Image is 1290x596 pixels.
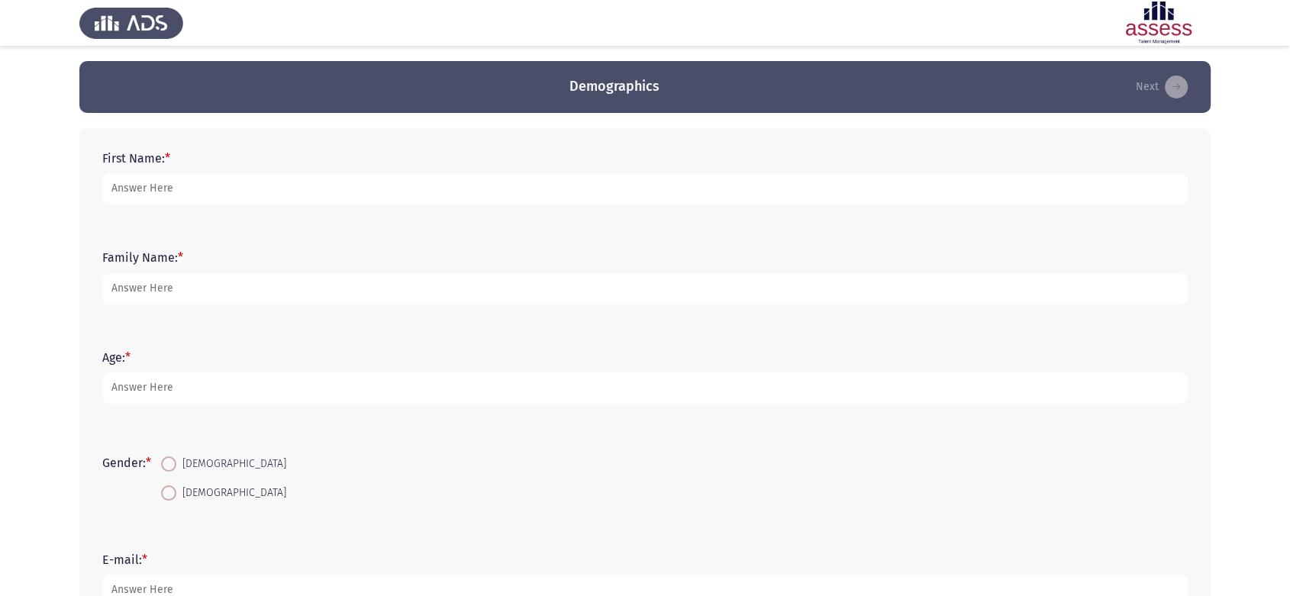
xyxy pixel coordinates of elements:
[102,553,147,567] label: E-mail:
[176,484,286,502] span: [DEMOGRAPHIC_DATA]
[102,456,151,470] label: Gender:
[79,2,183,44] img: Assess Talent Management logo
[1107,2,1211,44] img: Assessment logo of PersonalityBasic Assessment
[176,455,286,473] span: [DEMOGRAPHIC_DATA]
[102,273,1188,304] input: add answer text
[1131,75,1192,99] button: load next page
[102,151,170,166] label: First Name:
[102,250,183,265] label: Family Name:
[102,173,1188,205] input: add answer text
[102,350,131,365] label: Age:
[102,372,1188,404] input: add answer text
[569,77,660,96] h3: Demographics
